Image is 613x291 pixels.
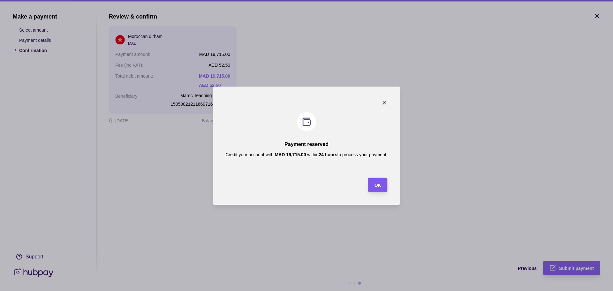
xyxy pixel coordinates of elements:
[275,152,306,157] p: MAD 19,715.00
[368,178,388,192] button: OK
[284,141,329,148] h2: Payment reserved
[319,152,337,157] p: 24 hours
[225,151,387,158] p: Credit your account with within to process your payment .
[375,182,381,188] span: OK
